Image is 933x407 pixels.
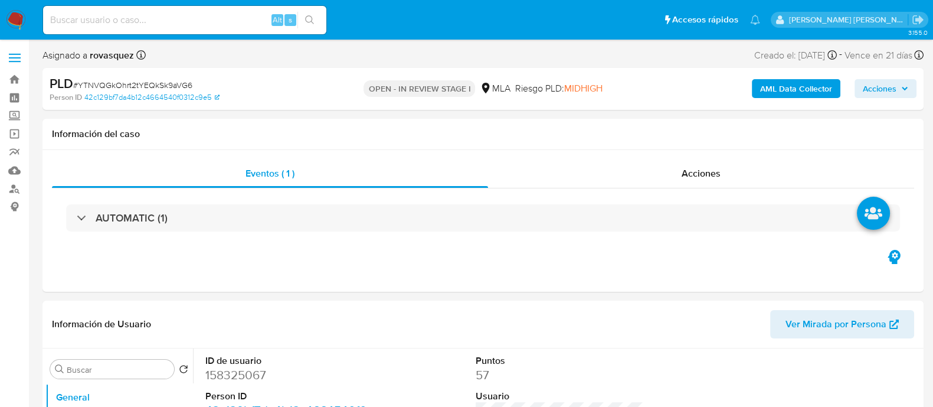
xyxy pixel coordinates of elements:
[682,167,721,180] span: Acciones
[770,310,914,338] button: Ver Mirada por Persona
[66,204,900,232] div: AUTOMATIC (1)
[912,14,924,26] a: Salir
[84,92,220,103] a: 42c129bf7da4b12c4664540f0312c9e5
[844,49,912,62] span: Vence en 21 días
[205,390,374,403] dt: Person ID
[273,14,282,25] span: Alt
[480,82,510,95] div: MLA
[476,390,644,403] dt: Usuario
[785,310,886,338] span: Ver Mirada por Persona
[863,79,896,98] span: Acciones
[672,14,738,26] span: Accesos rápidos
[205,354,374,367] dt: ID de usuario
[52,318,151,330] h1: Información de Usuario
[855,79,916,98] button: Acciones
[289,14,292,25] span: s
[50,92,82,103] b: Person ID
[839,47,842,63] span: -
[42,49,134,62] span: Asignado a
[245,167,294,180] span: Eventos ( 1 )
[754,47,837,63] div: Creado el: [DATE]
[43,12,326,28] input: Buscar usuario o caso...
[73,79,192,91] span: # YTNVQGkOhrt2tYEQkSk9aVG6
[179,364,188,377] button: Volver al orden por defecto
[50,74,73,93] b: PLD
[476,354,644,367] dt: Puntos
[67,364,169,375] input: Buscar
[297,12,322,28] button: search-icon
[476,367,644,383] dd: 57
[87,48,134,62] b: rovasquez
[96,211,168,224] h3: AUTOMATIC (1)
[55,364,64,374] button: Buscar
[750,15,760,25] a: Notificaciones
[205,367,374,383] dd: 158325067
[52,128,914,140] h1: Información del caso
[760,79,832,98] b: AML Data Collector
[515,82,602,95] span: Riesgo PLD:
[789,14,908,25] p: roxana.vasquez@mercadolibre.com
[752,79,840,98] button: AML Data Collector
[564,82,602,95] span: MIDHIGH
[364,80,475,97] p: OPEN - IN REVIEW STAGE I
